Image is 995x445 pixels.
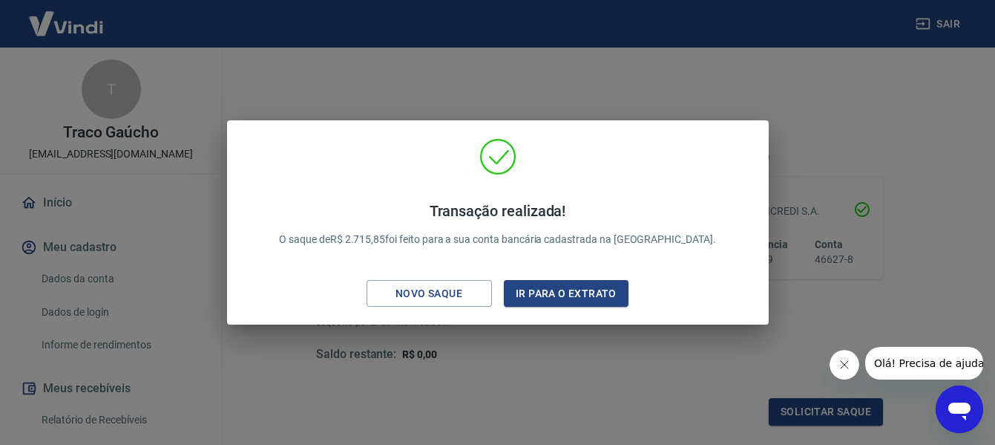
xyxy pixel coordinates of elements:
[504,280,629,308] button: Ir para o extrato
[367,280,492,308] button: Novo saque
[279,202,716,247] p: O saque de R$ 2.715,85 foi feito para a sua conta bancária cadastrada na [GEOGRAPHIC_DATA].
[830,350,859,380] iframe: Fechar mensagem
[279,202,716,220] h4: Transação realizada!
[9,10,125,22] span: Olá! Precisa de ajuda?
[865,347,983,380] iframe: Mensagem da empresa
[936,386,983,433] iframe: Botão para abrir a janela de mensagens
[378,285,480,303] div: Novo saque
